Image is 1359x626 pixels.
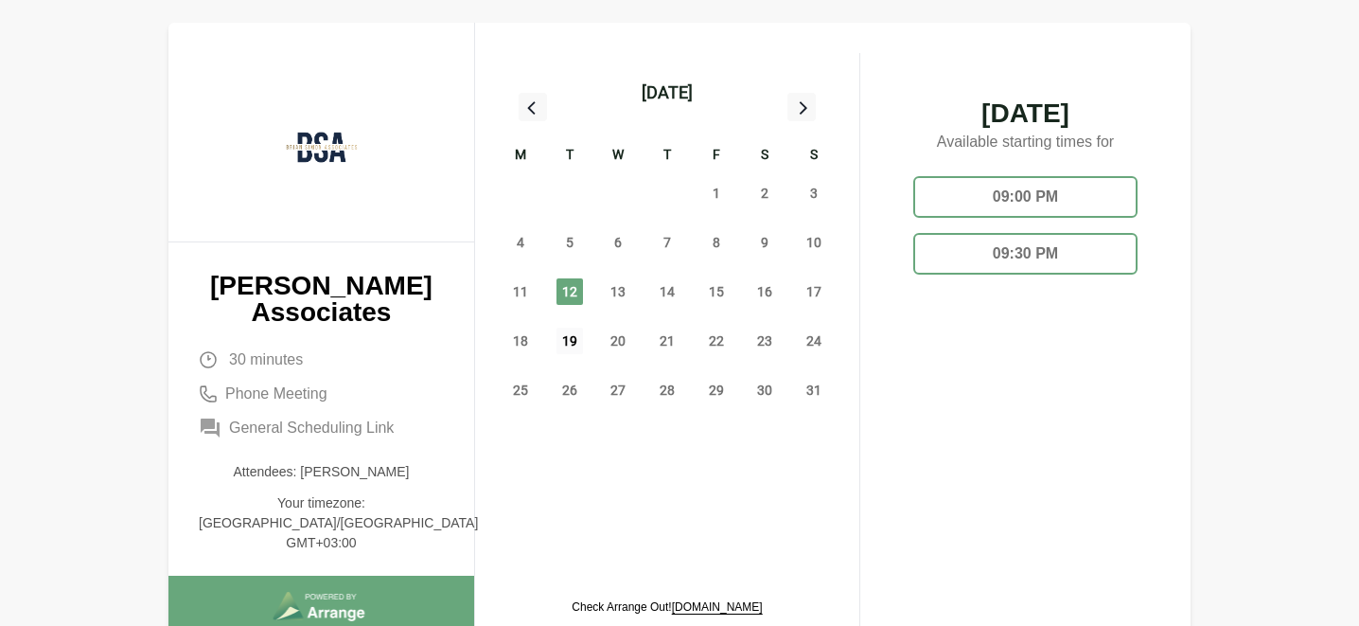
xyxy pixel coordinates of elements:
[593,144,643,169] div: W
[605,229,631,256] span: Wednesday 6 August 2025
[654,229,680,256] span: Thursday 7 August 2025
[741,144,790,169] div: S
[556,229,583,256] span: Tuesday 5 August 2025
[751,377,778,403] span: Saturday 30 August 2025
[507,377,534,403] span: Monday 25 August 2025
[545,144,594,169] div: T
[225,383,327,405] span: Phone Meeting
[898,127,1153,161] p: Available starting times for
[801,377,827,403] span: Sunday 31 August 2025
[703,229,730,256] span: Friday 8 August 2025
[642,80,693,106] div: [DATE]
[229,417,394,439] span: General Scheduling Link
[556,328,583,354] span: Tuesday 19 August 2025
[751,278,778,305] span: Saturday 16 August 2025
[789,144,838,169] div: S
[229,349,303,371] span: 30 minutes
[913,233,1138,275] div: 09:30 PM
[556,377,583,403] span: Tuesday 26 August 2025
[751,328,778,354] span: Saturday 23 August 2025
[199,273,444,326] p: [PERSON_NAME] Associates
[605,328,631,354] span: Wednesday 20 August 2025
[801,278,827,305] span: Sunday 17 August 2025
[751,180,778,206] span: Saturday 2 August 2025
[898,100,1153,127] span: [DATE]
[605,377,631,403] span: Wednesday 27 August 2025
[654,328,680,354] span: Thursday 21 August 2025
[672,600,763,614] a: [DOMAIN_NAME]
[703,377,730,403] span: Friday 29 August 2025
[507,328,534,354] span: Monday 18 August 2025
[199,493,444,553] p: Your timezone: [GEOGRAPHIC_DATA]/[GEOGRAPHIC_DATA] GMT+03:00
[556,278,583,305] span: Tuesday 12 August 2025
[801,328,827,354] span: Sunday 24 August 2025
[507,229,534,256] span: Monday 4 August 2025
[496,144,545,169] div: M
[654,377,680,403] span: Thursday 28 August 2025
[199,462,444,482] p: Attendees: [PERSON_NAME]
[572,599,762,615] p: Check Arrange Out!
[703,278,730,305] span: Friday 15 August 2025
[703,328,730,354] span: Friday 22 August 2025
[801,229,827,256] span: Sunday 10 August 2025
[913,176,1138,218] div: 09:00 PM
[751,229,778,256] span: Saturday 9 August 2025
[703,180,730,206] span: Friday 1 August 2025
[801,180,827,206] span: Sunday 3 August 2025
[643,144,692,169] div: T
[654,278,680,305] span: Thursday 14 August 2025
[605,278,631,305] span: Wednesday 13 August 2025
[507,278,534,305] span: Monday 11 August 2025
[692,144,741,169] div: F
